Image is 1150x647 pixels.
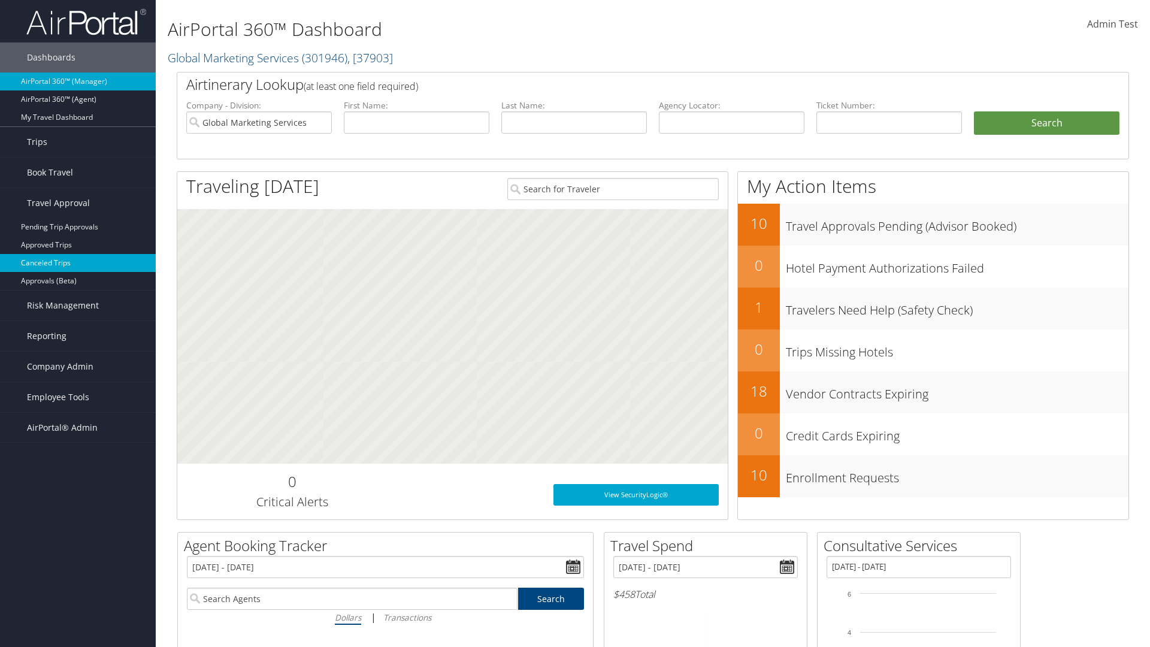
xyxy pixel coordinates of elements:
h3: Trips Missing Hotels [786,338,1128,361]
span: Admin Test [1087,17,1138,31]
h3: Travelers Need Help (Safety Check) [786,296,1128,319]
span: (at least one field required) [304,80,418,93]
h2: 1 [738,297,780,318]
h3: Hotel Payment Authorizations Failed [786,254,1128,277]
span: Dashboards [27,43,75,72]
a: 0Credit Cards Expiring [738,413,1128,455]
a: Global Marketing Services [168,50,393,66]
span: Travel Approval [27,188,90,218]
h2: 10 [738,213,780,234]
label: Company - Division: [186,99,332,111]
input: Search for Traveler [507,178,719,200]
label: Last Name: [501,99,647,111]
div: | [187,610,584,625]
span: , [ 37903 ] [347,50,393,66]
h2: Travel Spend [610,536,807,556]
a: 0Trips Missing Hotels [738,329,1128,371]
h3: Enrollment Requests [786,464,1128,486]
h2: 0 [738,423,780,443]
h1: Traveling [DATE] [186,174,319,199]
button: Search [974,111,1119,135]
h6: Total [613,588,798,601]
tspan: 4 [848,629,851,636]
span: ( 301946 ) [302,50,347,66]
label: Ticket Number: [816,99,962,111]
h2: Airtinerary Lookup [186,74,1040,95]
span: Trips [27,127,47,157]
h2: 18 [738,381,780,401]
span: Risk Management [27,291,99,321]
h3: Critical Alerts [186,494,398,510]
span: Company Admin [27,352,93,382]
a: Admin Test [1087,6,1138,43]
a: 18Vendor Contracts Expiring [738,371,1128,413]
h2: Consultative Services [824,536,1020,556]
h2: 0 [738,339,780,359]
i: Dollars [335,612,361,623]
span: $458 [613,588,635,601]
h1: My Action Items [738,174,1128,199]
i: Transactions [383,612,431,623]
a: 10Enrollment Requests [738,455,1128,497]
label: Agency Locator: [659,99,804,111]
a: 1Travelers Need Help (Safety Check) [738,288,1128,329]
a: Search [518,588,585,610]
span: AirPortal® Admin [27,413,98,443]
span: Reporting [27,321,66,351]
a: 0Hotel Payment Authorizations Failed [738,246,1128,288]
h3: Vendor Contracts Expiring [786,380,1128,403]
h2: 0 [738,255,780,276]
a: 10Travel Approvals Pending (Advisor Booked) [738,204,1128,246]
label: First Name: [344,99,489,111]
h2: 0 [186,471,398,492]
h1: AirPortal 360™ Dashboard [168,17,815,42]
h2: 10 [738,465,780,485]
img: airportal-logo.png [26,8,146,36]
input: Search Agents [187,588,517,610]
span: Book Travel [27,158,73,188]
h2: Agent Booking Tracker [184,536,593,556]
h3: Credit Cards Expiring [786,422,1128,445]
h3: Travel Approvals Pending (Advisor Booked) [786,212,1128,235]
a: View SecurityLogic® [553,484,719,506]
span: Employee Tools [27,382,89,412]
tspan: 6 [848,591,851,598]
